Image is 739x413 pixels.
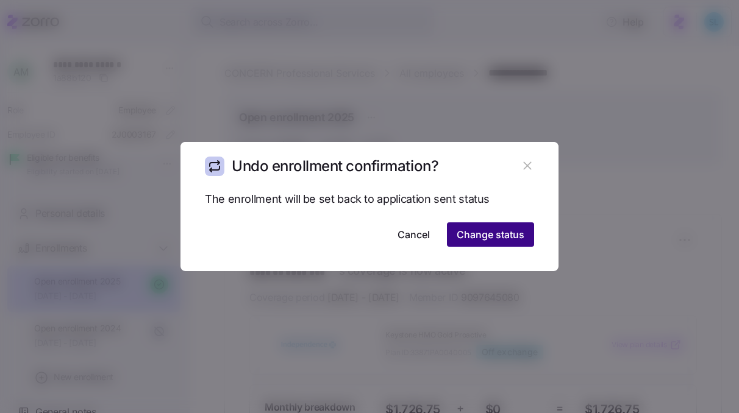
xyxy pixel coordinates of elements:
span: Cancel [398,227,430,242]
span: Change status [457,227,524,242]
button: Cancel [388,222,440,247]
span: The enrollment will be set back to application sent status [205,191,490,208]
h1: Undo enrollment confirmation? [232,157,438,175]
button: Change status [447,222,534,247]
